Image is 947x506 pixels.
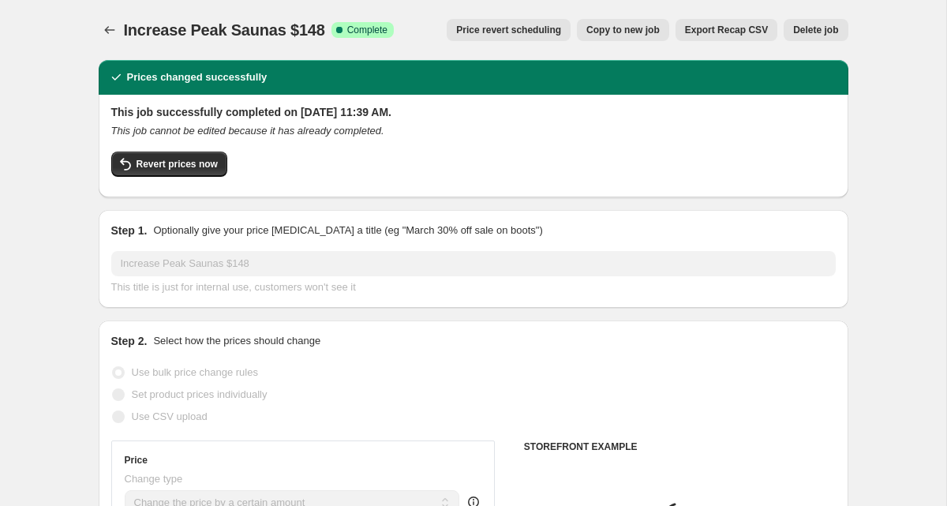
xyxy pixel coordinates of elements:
[447,19,571,41] button: Price revert scheduling
[111,125,384,137] i: This job cannot be edited because it has already completed.
[132,388,268,400] span: Set product prices individually
[111,281,356,293] span: This title is just for internal use, customers won't see it
[784,19,848,41] button: Delete job
[125,473,183,485] span: Change type
[111,251,836,276] input: 30% off holiday sale
[153,223,542,238] p: Optionally give your price [MEDICAL_DATA] a title (eg "March 30% off sale on boots")
[111,104,836,120] h2: This job successfully completed on [DATE] 11:39 AM.
[347,24,387,36] span: Complete
[137,158,218,171] span: Revert prices now
[586,24,660,36] span: Copy to new job
[124,21,325,39] span: Increase Peak Saunas $148
[127,69,268,85] h2: Prices changed successfully
[524,440,836,453] h6: STOREFRONT EXAMPLE
[676,19,777,41] button: Export Recap CSV
[111,333,148,349] h2: Step 2.
[125,454,148,467] h3: Price
[111,152,227,177] button: Revert prices now
[132,366,258,378] span: Use bulk price change rules
[793,24,838,36] span: Delete job
[111,223,148,238] h2: Step 1.
[99,19,121,41] button: Price change jobs
[577,19,669,41] button: Copy to new job
[456,24,561,36] span: Price revert scheduling
[685,24,768,36] span: Export Recap CSV
[153,333,320,349] p: Select how the prices should change
[132,410,208,422] span: Use CSV upload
